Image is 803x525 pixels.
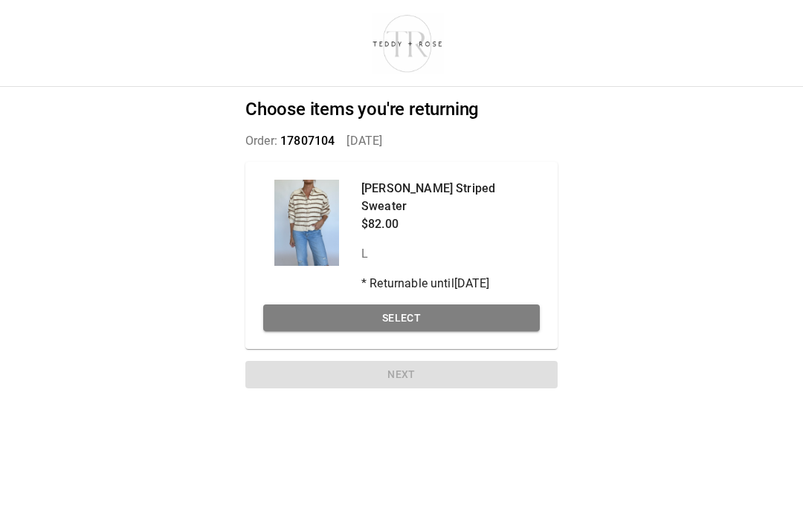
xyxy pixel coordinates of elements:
[245,99,558,120] h2: Choose items you're returning
[361,180,540,215] p: [PERSON_NAME] Striped Sweater
[366,11,450,75] img: shop-teddyrose.myshopify.com-d93983e8-e25b-478f-b32e-9430bef33fdd
[263,304,540,332] button: Select
[245,132,558,150] p: Order: [DATE]
[280,134,335,148] span: 17807104
[361,275,540,293] p: * Returnable until [DATE]
[361,245,540,263] p: L
[361,215,540,233] p: $82.00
